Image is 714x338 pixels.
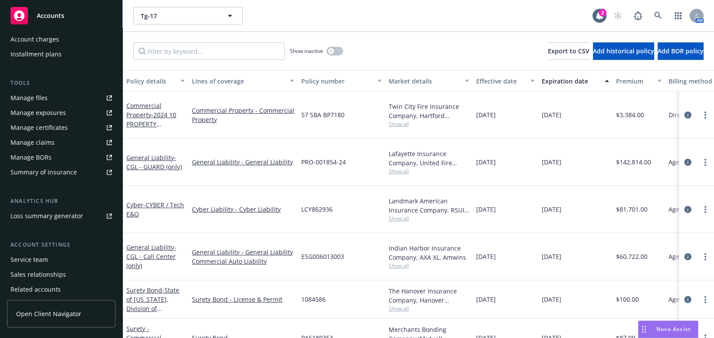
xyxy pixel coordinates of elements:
a: Commercial Property - Commercial Property [192,106,294,124]
span: Show inactive [290,47,323,55]
a: Manage claims [7,136,115,150]
a: Installment plans [7,47,115,61]
a: Switch app [669,7,687,24]
button: Nova Assist [638,321,698,338]
button: Lines of coverage [188,70,298,91]
button: Expiration date [538,70,613,91]
a: Surety Bond [126,286,180,322]
span: Direct [669,110,686,119]
a: General Liability [126,153,182,171]
span: $60,722.00 [616,252,648,261]
a: circleInformation [683,157,693,167]
a: General Liability [126,243,176,270]
div: Manage files [10,91,48,105]
div: Account charges [10,32,59,46]
button: Policy number [298,70,385,91]
span: $81,701.00 [616,205,648,214]
a: Loss summary generator [7,209,115,223]
div: Lines of coverage [192,77,285,86]
div: Effective date [476,77,525,86]
span: [DATE] [542,157,561,167]
span: 57 SBA BP7180 [301,110,345,119]
span: - CGL - Call Center (only) [126,243,176,270]
span: 1084586 [301,295,326,304]
div: Indian Harbor Insurance Company, AXA XL, Amwins [389,244,469,262]
span: Show all [389,120,469,128]
div: Twin City Fire Insurance Company, Hartford Insurance Group [389,102,469,120]
div: Tools [7,79,115,87]
a: Related accounts [7,282,115,296]
span: Add historical policy [593,47,654,55]
a: General Liability - General Liability [192,157,294,167]
span: Open Client Navigator [16,309,81,318]
a: Surety Bond - License & Permit [192,295,294,304]
span: LCY862936 [301,205,333,214]
button: Market details [385,70,473,91]
div: Premium [616,77,652,86]
span: Add BOR policy [658,47,704,55]
a: circleInformation [683,110,693,120]
span: [DATE] [476,205,496,214]
span: ESG006013003 [301,252,344,261]
button: Premium [613,70,665,91]
div: Related accounts [10,282,61,296]
a: circleInformation [683,204,693,215]
a: Cyber [126,201,184,218]
div: Summary of insurance [10,165,77,179]
div: Manage exposures [10,106,66,120]
a: Report a Bug [629,7,647,24]
span: Accounts [37,12,64,19]
span: [DATE] [542,205,561,214]
a: Sales relationships [7,268,115,282]
div: Expiration date [542,77,599,86]
a: more [700,251,711,262]
span: Show all [389,167,469,175]
a: Manage exposures [7,106,115,120]
span: - CGL - GUARD (only) [126,153,182,171]
span: $142,814.00 [616,157,651,167]
a: more [700,110,711,120]
span: PRO-001854-24 [301,157,346,167]
div: Account settings [7,240,115,249]
a: more [700,204,711,215]
span: [DATE] [542,252,561,261]
a: Manage BORs [7,150,115,164]
div: The Hanover Insurance Company, Hanover Insurance Group [389,286,469,305]
a: General Liability - General Liability [192,247,294,257]
div: Lafayette Insurance Company, United Fire Group (UFG), RT Specialty Insurance Services, LLC (RSG S... [389,149,469,167]
a: Cyber Liability - Cyber Liability [192,205,294,214]
button: Effective date [473,70,538,91]
span: - CYBER / Tech E&O [126,201,184,218]
div: Policy number [301,77,372,86]
span: Show all [389,215,469,222]
span: [DATE] [476,252,496,261]
div: Drag to move [638,321,649,338]
a: Accounts [7,3,115,28]
span: $3,384.00 [616,110,644,119]
a: more [700,157,711,167]
a: Commercial Property [126,101,181,146]
div: Landmark American Insurance Company, RSUI Group, Amwins [389,196,469,215]
a: Start snowing [609,7,627,24]
span: Nova Assist [656,325,691,333]
input: Filter by keyword... [133,42,285,60]
span: Export to CSV [548,47,589,55]
a: Manage files [7,91,115,105]
div: Service team [10,253,48,267]
span: $100.00 [616,295,639,304]
div: Installment plans [10,47,62,61]
a: Summary of insurance [7,165,115,179]
span: Show all [389,262,469,269]
div: Sales relationships [10,268,66,282]
div: Manage certificates [10,121,68,135]
div: Market details [389,77,460,86]
button: Tg-17 [133,7,243,24]
span: Show all [389,305,469,312]
span: [DATE] [542,295,561,304]
a: more [700,294,711,305]
span: [DATE] [476,110,496,119]
span: Tg-17 [141,11,216,21]
button: Policy details [123,70,188,91]
a: Account charges [7,32,115,46]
